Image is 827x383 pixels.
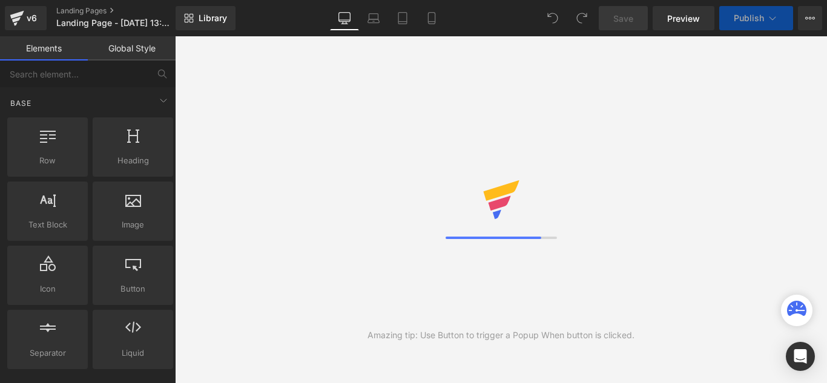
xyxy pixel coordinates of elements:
[570,6,594,30] button: Redo
[199,13,227,24] span: Library
[56,6,196,16] a: Landing Pages
[88,36,176,61] a: Global Style
[96,347,170,359] span: Liquid
[96,154,170,167] span: Heading
[359,6,388,30] a: Laptop
[96,218,170,231] span: Image
[719,6,793,30] button: Publish
[613,12,633,25] span: Save
[667,12,700,25] span: Preview
[330,6,359,30] a: Desktop
[417,6,446,30] a: Mobile
[176,6,236,30] a: New Library
[11,283,84,295] span: Icon
[541,6,565,30] button: Undo
[798,6,822,30] button: More
[9,97,33,109] span: Base
[56,18,173,28] span: Landing Page - [DATE] 13:32:30
[734,13,764,23] span: Publish
[367,329,634,342] div: Amazing tip: Use Button to trigger a Popup When button is clicked.
[11,218,84,231] span: Text Block
[11,347,84,359] span: Separator
[653,6,714,30] a: Preview
[24,10,39,26] div: v6
[11,154,84,167] span: Row
[786,342,815,371] div: Open Intercom Messenger
[5,6,47,30] a: v6
[96,283,170,295] span: Button
[388,6,417,30] a: Tablet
